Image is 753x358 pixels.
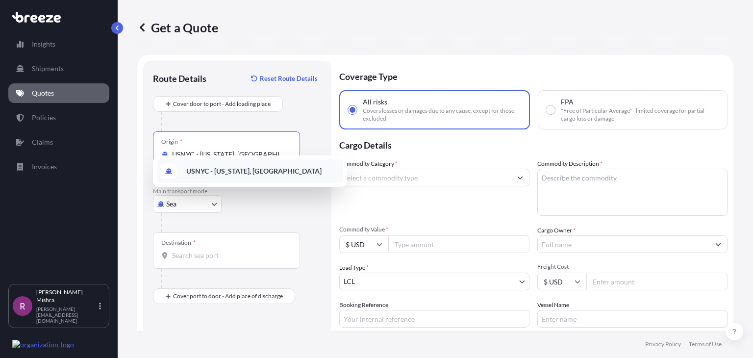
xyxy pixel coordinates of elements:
label: Commodity Category [339,159,398,169]
p: Route Details [153,73,206,84]
input: Enter amount [586,273,728,290]
span: Freight Cost [537,263,728,271]
span: Cover door to port - Add loading place [173,99,271,109]
input: Destination [172,251,288,260]
input: Type amount [388,235,529,253]
p: Quotes [32,88,54,98]
p: Shipments [32,64,64,74]
span: "Free of Particular Average" - limited coverage for partial cargo loss or damage [561,107,719,123]
input: Full name [538,235,709,253]
p: Insights [32,39,55,49]
input: Enter name [537,310,728,328]
p: Coverage Type [339,61,728,90]
p: Privacy Policy [645,340,681,348]
p: Policies [32,113,56,123]
span: LCL [344,277,355,286]
input: Origin [172,150,288,159]
label: Booking Reference [339,300,388,310]
label: Vessel Name [537,300,569,310]
p: [PERSON_NAME] Mishra [36,288,97,304]
div: Destination [161,239,196,247]
input: Select a commodity type [340,169,511,186]
img: organization-logo [12,340,74,350]
span: Sea [166,199,176,209]
div: Show suggestions [153,155,347,187]
p: Main transport mode [153,187,322,195]
p: Get a Quote [137,20,218,35]
p: Claims [32,137,53,147]
span: Commodity Value [339,226,529,233]
label: Commodity Description [537,159,602,169]
div: Origin [161,138,182,146]
p: Reset Route Details [260,74,318,83]
p: Invoices [32,162,57,172]
p: [PERSON_NAME][EMAIL_ADDRESS][DOMAIN_NAME] [36,306,97,324]
button: Show suggestions [709,235,727,253]
b: USNYC - [US_STATE], [GEOGRAPHIC_DATA] [186,167,322,175]
p: Cargo Details [339,129,728,159]
input: Your internal reference [339,310,529,328]
span: R [20,301,25,311]
span: All risks [363,97,387,107]
button: Show suggestions [511,169,529,186]
label: Cargo Owner [537,226,576,235]
span: Load Type [339,263,369,273]
span: FPA [561,97,574,107]
p: Terms of Use [689,340,722,348]
span: Cover port to door - Add place of discharge [173,291,283,301]
button: Select transport [153,195,222,213]
span: Covers losses or damages due to any cause, except for those excluded [363,107,521,123]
